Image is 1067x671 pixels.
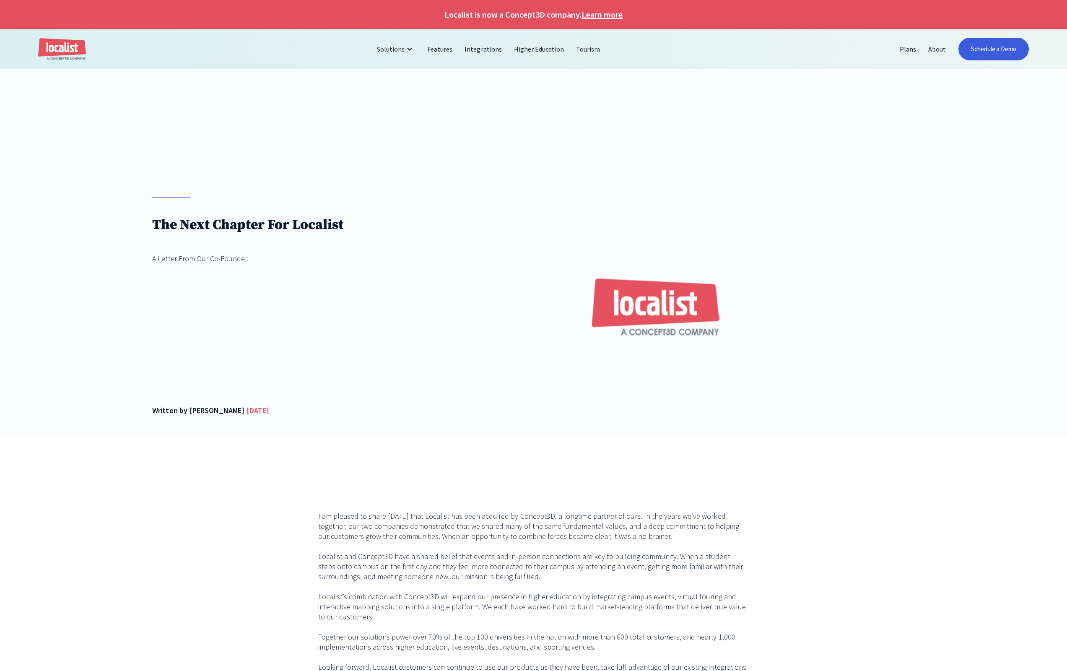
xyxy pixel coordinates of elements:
[894,39,922,59] a: Plans
[152,253,343,264] div: A Letter From Our Co-Founder.
[922,39,952,59] a: About
[570,39,606,59] a: Tourism
[508,39,570,59] a: Higher Education
[421,39,459,59] a: Features
[459,39,508,59] a: Integrations
[38,38,86,60] a: home
[377,44,405,54] div: Solutions
[371,39,421,59] div: Solutions
[190,405,244,416] div: [PERSON_NAME]
[152,405,187,416] div: Written by
[958,38,1029,60] a: Schedule a Demo
[582,8,623,21] a: Learn more
[247,405,269,416] div: [DATE]
[152,216,343,234] h1: The Next Chapter For Localist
